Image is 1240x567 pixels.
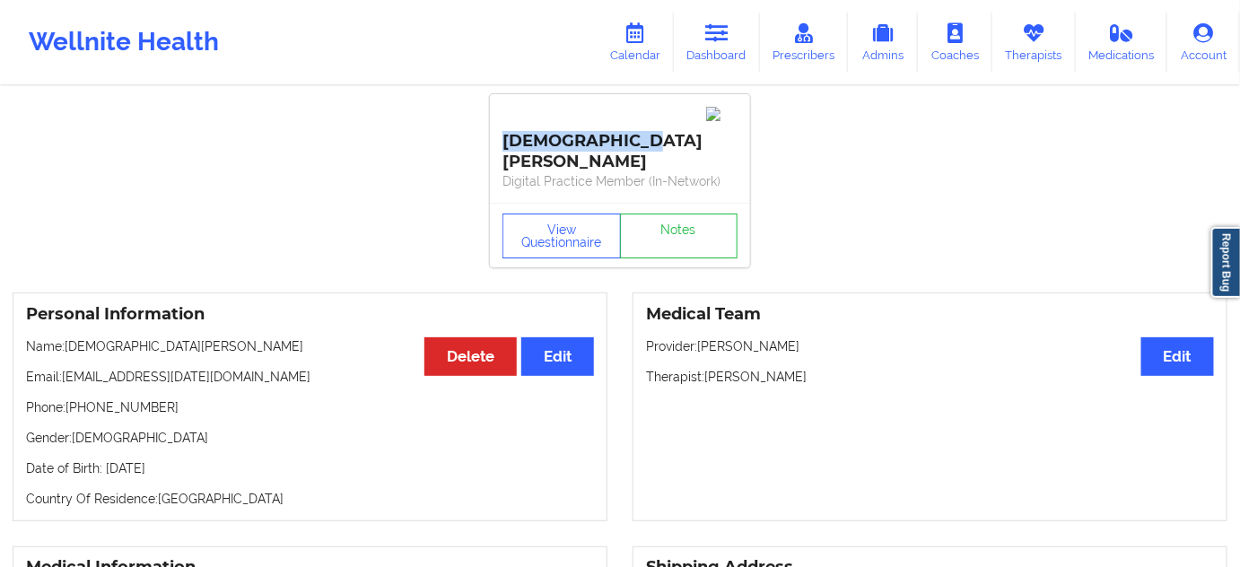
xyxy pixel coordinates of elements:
[646,337,1214,355] p: Provider: [PERSON_NAME]
[674,13,760,72] a: Dashboard
[26,337,594,355] p: Name: [DEMOGRAPHIC_DATA][PERSON_NAME]
[502,172,738,190] p: Digital Practice Member (In-Network)
[26,304,594,325] h3: Personal Information
[760,13,849,72] a: Prescribers
[1141,337,1214,376] button: Edit
[26,429,594,447] p: Gender: [DEMOGRAPHIC_DATA]
[848,13,918,72] a: Admins
[26,459,594,477] p: Date of Birth: [DATE]
[26,490,594,508] p: Country Of Residence: [GEOGRAPHIC_DATA]
[1167,13,1240,72] a: Account
[620,214,738,258] a: Notes
[424,337,517,376] button: Delete
[597,13,674,72] a: Calendar
[1076,13,1168,72] a: Medications
[26,368,594,386] p: Email: [EMAIL_ADDRESS][DATE][DOMAIN_NAME]
[992,13,1076,72] a: Therapists
[26,398,594,416] p: Phone: [PHONE_NUMBER]
[706,107,738,121] img: Image%2Fplaceholer-image.png
[646,304,1214,325] h3: Medical Team
[502,214,621,258] button: View Questionnaire
[502,103,738,172] div: [DEMOGRAPHIC_DATA][PERSON_NAME]
[1211,227,1240,298] a: Report Bug
[646,368,1214,386] p: Therapist: [PERSON_NAME]
[918,13,992,72] a: Coaches
[521,337,594,376] button: Edit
